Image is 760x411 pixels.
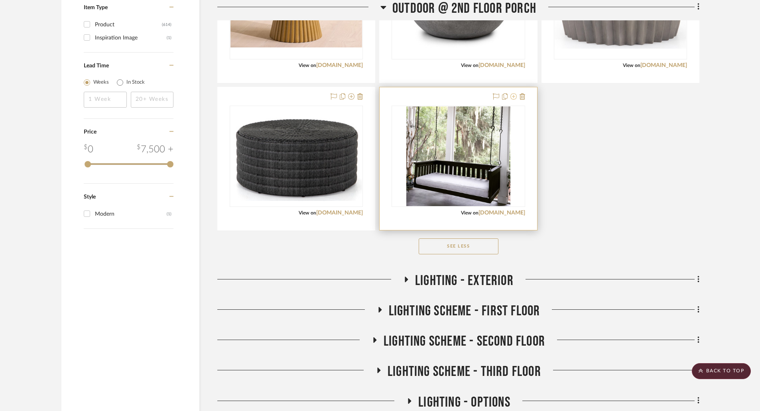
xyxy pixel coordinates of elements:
div: (1) [167,31,171,44]
div: Inspiration Image [95,31,167,44]
div: (1) [167,208,171,220]
span: View on [461,63,478,68]
span: LIGHTING - OPTIONS [418,394,510,411]
span: Price [84,129,96,135]
span: LIGHTING - EXTERIOR [415,272,514,289]
span: Item Type [84,5,108,10]
a: [DOMAIN_NAME] [316,210,363,216]
span: View on [299,63,316,68]
span: LIGHTING SCHEME - FIRST FLOOR [389,303,540,320]
span: LIGHTING SCHEME - SECOND FLOOR [384,333,545,350]
span: Lead Time [84,63,109,69]
span: View on [299,210,316,215]
div: Product [95,18,162,31]
span: View on [461,210,478,215]
img: FOUR HANDS OUTDOOR MADURA COFFEE TABLE 36"DIA X 15.5"H [230,112,362,201]
div: 0 [84,142,93,157]
scroll-to-top-button: BACK TO TOP [692,363,751,379]
div: 0 [392,106,524,206]
div: Modern [95,208,167,220]
a: [DOMAIN_NAME] [478,210,525,216]
div: 7,500 + [137,142,173,157]
input: 1 Week [84,92,127,108]
button: See Less [419,238,498,254]
span: View on [623,63,640,68]
label: Weeks [93,79,109,87]
img: LOW COUNTRY SWING BEDS WINDMERE SWING BED 80"W X 43'D X 25.5"H [406,106,510,206]
span: LIGHTING SCHEME - THIRD FLOOR [388,363,541,380]
div: (614) [162,18,171,31]
span: Style [84,194,96,200]
a: [DOMAIN_NAME] [640,63,687,68]
a: [DOMAIN_NAME] [478,63,525,68]
label: In Stock [126,79,145,87]
input: 20+ Weeks [131,92,174,108]
a: [DOMAIN_NAME] [316,63,363,68]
